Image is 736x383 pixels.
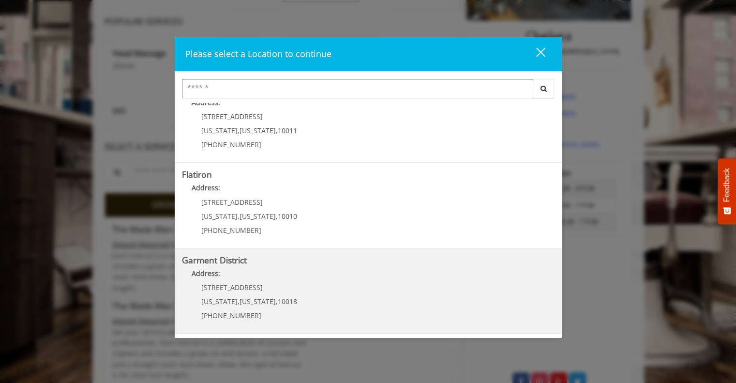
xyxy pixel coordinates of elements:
[278,297,297,306] span: 10018
[278,126,297,135] span: 10011
[240,126,276,135] span: [US_STATE]
[192,98,220,107] b: Address:
[238,212,240,221] span: ,
[201,112,263,121] span: [STREET_ADDRESS]
[525,47,544,61] div: close dialog
[538,85,549,92] i: Search button
[201,297,238,306] span: [US_STATE]
[182,169,212,180] b: Flatiron
[192,269,220,278] b: Address:
[182,254,247,266] b: Garment District
[276,212,278,221] span: ,
[276,126,278,135] span: ,
[192,183,220,192] b: Address:
[201,226,261,235] span: [PHONE_NUMBER]
[240,212,276,221] span: [US_STATE]
[182,79,533,98] input: Search Center
[201,283,263,292] span: [STREET_ADDRESS]
[238,126,240,135] span: ,
[278,212,297,221] span: 10010
[718,158,736,224] button: Feedback - Show survey
[276,297,278,306] span: ,
[722,168,731,202] span: Feedback
[201,212,238,221] span: [US_STATE]
[518,44,551,64] button: close dialog
[240,297,276,306] span: [US_STATE]
[201,140,261,149] span: [PHONE_NUMBER]
[185,48,331,60] span: Please select a Location to continue
[201,126,238,135] span: [US_STATE]
[238,297,240,306] span: ,
[201,198,263,207] span: [STREET_ADDRESS]
[201,311,261,320] span: [PHONE_NUMBER]
[182,79,555,103] div: Center Select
